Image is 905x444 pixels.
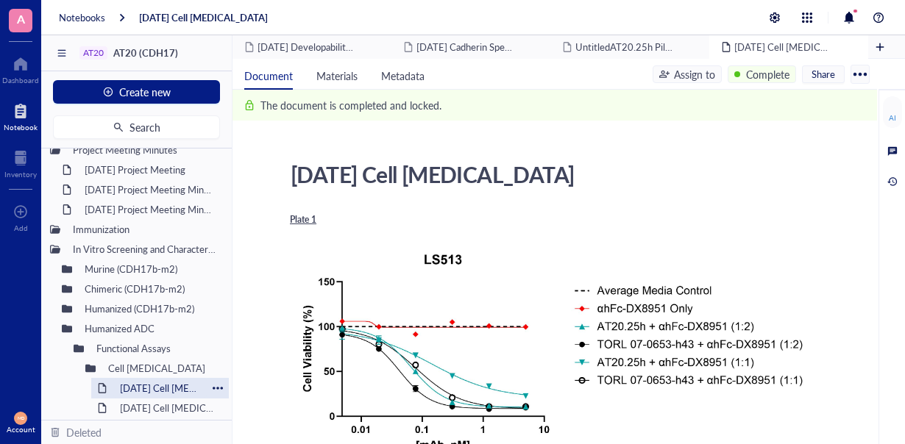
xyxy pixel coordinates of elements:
div: Complete [746,66,789,82]
div: Add [14,223,28,232]
span: MD [17,415,24,420]
a: Inventory [4,146,37,179]
div: Humanized ADC [78,318,223,339]
a: Dashboard [2,52,39,85]
div: [DATE] Cell [MEDICAL_DATA] [284,156,808,193]
div: Chimeric (CDH17b-m2) [78,279,223,299]
div: Cell [MEDICAL_DATA] [102,358,223,379]
div: AT20 [83,48,104,58]
div: AI [889,113,896,122]
div: [DATE] Project Meeting Minutes [78,199,223,220]
a: Notebooks [59,11,105,24]
div: Notebook [4,123,38,132]
div: Inventory [4,170,37,179]
div: Assign to [674,66,715,82]
a: [DATE] Cell [MEDICAL_DATA] [139,11,268,24]
div: The document is completed and locked. [260,97,441,113]
div: Functional Assays [90,338,223,359]
span: Share [812,68,835,81]
div: Project Meeting Minutes [66,140,223,160]
div: [DATE] Project Meeting [78,160,223,180]
button: Create new [53,80,220,104]
button: Search [53,115,220,139]
div: [DATE] Cell [MEDICAL_DATA] [113,378,207,398]
span: A [17,10,25,28]
div: [DATE] Cell [MEDICAL_DATA] [113,398,223,418]
span: Document [244,68,293,83]
span: Materials [316,68,358,83]
span: Create new [119,86,171,98]
div: [DATE] Project Meeting Minutes [78,179,223,200]
div: Humanized (CDH17b-m2) [78,298,223,319]
div: Murine (CDH17b-m2) [78,259,223,279]
span: AT20 (CDH17) [113,46,178,60]
div: Account [7,425,35,434]
div: Dashboard [2,76,39,85]
span: Search [129,121,160,133]
a: Notebook [4,99,38,132]
span: Metadata [381,68,425,83]
div: In Vitro Screening and Characterization [66,239,223,259]
div: [DATE] Cell [MEDICAL_DATA] [113,418,223,438]
span: Plate 1 [290,213,316,226]
div: Immunization [66,219,223,240]
button: Share [802,65,845,83]
div: Deleted [66,424,102,440]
